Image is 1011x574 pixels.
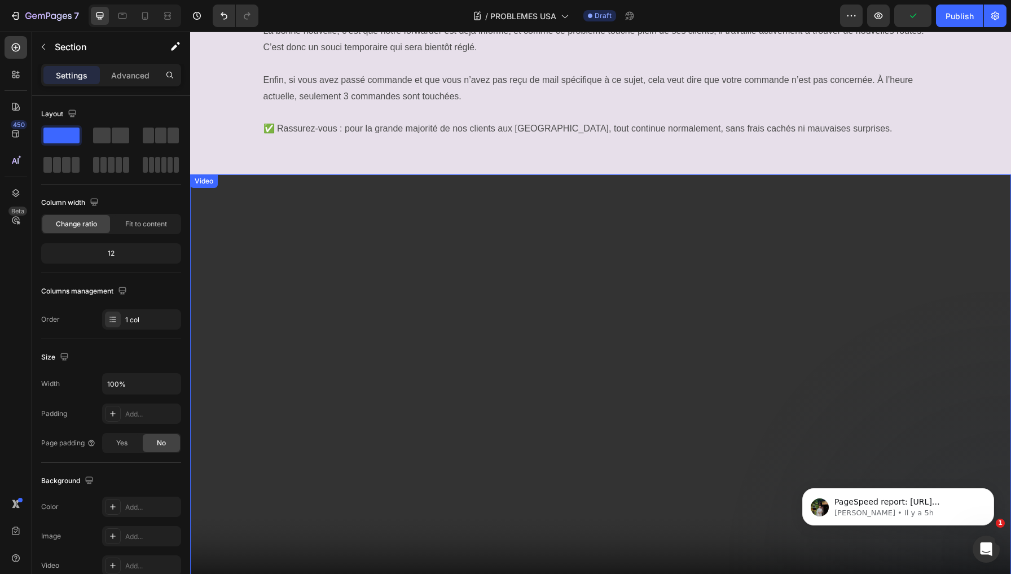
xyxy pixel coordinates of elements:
[41,474,96,489] div: Background
[157,438,166,448] span: No
[116,438,128,448] span: Yes
[996,519,1005,528] span: 1
[41,560,59,571] div: Video
[55,40,147,54] p: Section
[2,144,25,155] div: Video
[41,284,129,299] div: Columns management
[43,246,179,261] div: 12
[41,314,60,325] div: Order
[190,32,1011,574] iframe: Design area
[125,561,178,571] div: Add...
[125,219,167,229] span: Fit to content
[73,41,748,73] p: Enfin, si vous avez passé commande et que vous n’avez pas reçu de mail spécifique à ce sujet, cel...
[41,195,101,211] div: Column width
[56,219,97,229] span: Change ratio
[56,69,87,81] p: Settings
[41,379,60,389] div: Width
[5,5,84,27] button: 7
[41,107,79,122] div: Layout
[946,10,974,22] div: Publish
[595,11,612,21] span: Draft
[73,89,748,106] p: ✅ Rassurez-vous : pour la grande majorité de nos clients aux [GEOGRAPHIC_DATA], tout continue nor...
[74,9,79,23] p: 7
[103,374,181,394] input: Auto
[41,438,96,448] div: Page padding
[490,10,556,22] span: PROBLEMES USA
[125,532,178,542] div: Add...
[125,315,178,325] div: 1 col
[936,5,983,27] button: Publish
[41,350,71,365] div: Size
[973,536,1000,563] iframe: Intercom live chat
[125,502,178,512] div: Add...
[485,10,488,22] span: /
[41,531,61,541] div: Image
[213,5,258,27] div: Undo/Redo
[11,120,27,129] div: 450
[41,409,67,419] div: Padding
[8,207,27,216] div: Beta
[125,409,178,419] div: Add...
[41,502,59,512] div: Color
[785,465,1011,544] iframe: Intercom notifications message
[111,69,150,81] p: Advanced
